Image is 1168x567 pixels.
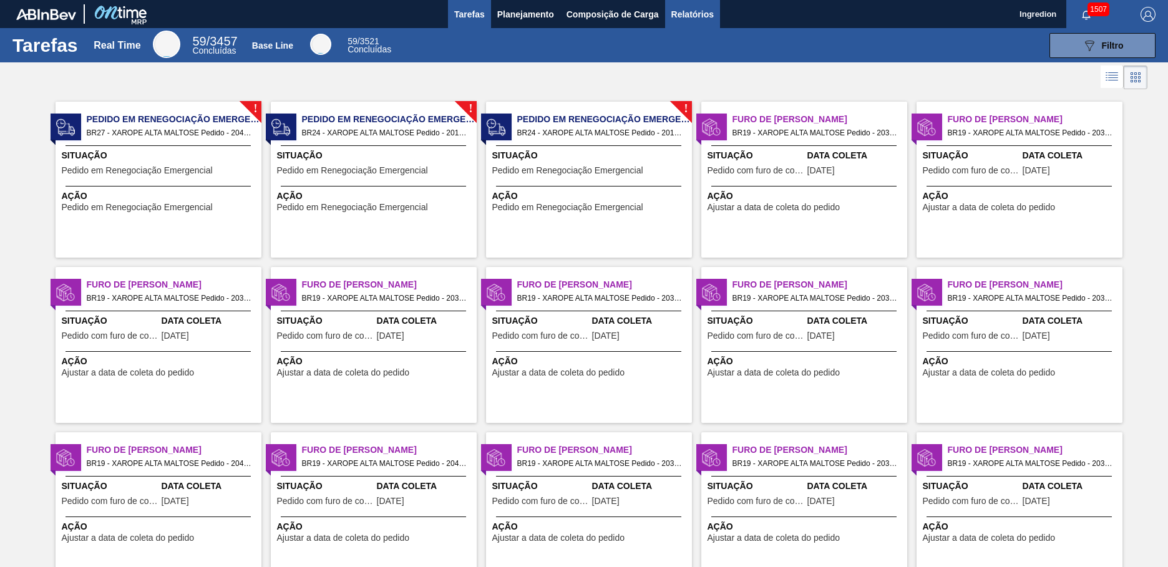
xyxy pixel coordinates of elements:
span: Data Coleta [592,314,689,327]
img: status [487,118,505,137]
span: Situação [492,480,589,493]
span: 27/09/2025 [1023,331,1050,341]
span: Furo de Coleta [948,443,1122,457]
span: Data Coleta [807,149,904,162]
span: Ajustar a data de coleta do pedido [277,533,410,543]
span: Ação [708,190,904,203]
span: Situação [62,480,158,493]
span: Data Coleta [807,314,904,327]
span: Pedido com furo de coleta [923,166,1020,175]
span: Ação [923,190,1119,203]
span: Pedido em Renegociação Emergencial [277,166,428,175]
img: status [487,283,505,302]
span: Ajustar a data de coleta do pedido [492,533,625,543]
div: Base Line [310,34,331,55]
span: 59 [348,36,358,46]
span: Situação [708,149,804,162]
span: Ajustar a data de coleta do pedido [923,533,1056,543]
div: Visão em Lista [1101,65,1124,89]
span: BR19 - XAROPE ALTA MALTOSE Pedido - 2036202 [517,291,682,305]
span: Furo de Coleta [302,443,477,457]
span: Situação [923,314,1020,327]
span: Ação [277,520,474,533]
span: Situação [923,149,1020,162]
span: Pedido com furo de coleta [62,497,158,506]
span: Pedido com furo de coleta [923,331,1020,341]
span: Data Coleta [162,480,258,493]
span: Furo de Coleta [732,278,907,291]
span: Data Coleta [377,480,474,493]
img: status [487,448,505,467]
span: Furo de Coleta [732,113,907,126]
button: Notificações [1066,6,1106,23]
span: Ajustar a data de coleta do pedido [62,533,195,543]
span: 1507 [1088,2,1109,16]
span: Situação [708,480,804,493]
img: status [702,118,721,137]
span: BR19 - XAROPE ALTA MALTOSE Pedido - 2035188 [732,126,897,140]
span: Ajustar a data de coleta do pedido [62,368,195,377]
span: 59 [192,34,206,48]
span: Data Coleta [162,314,258,327]
span: Concluídas [192,46,236,56]
span: ! [684,104,688,114]
button: Filtro [1049,33,1156,58]
span: Pedido em Renegociação Emergencial [277,203,428,212]
span: Pedido em Renegociação Emergencial [517,113,692,126]
span: Pedido em Renegociação Emergencial [302,113,477,126]
span: Furo de Coleta [517,443,692,457]
span: Furo de Coleta [517,278,692,291]
span: 26/09/2025 [1023,497,1050,506]
span: Tarefas [454,7,485,22]
span: Ação [492,190,689,203]
span: Pedido com furo de coleta [492,331,589,341]
span: Ajustar a data de coleta do pedido [923,368,1056,377]
span: Pedido em Renegociação Emergencial [492,166,643,175]
span: BR19 - XAROPE ALTA MALTOSE Pedido - 2036201 [302,291,467,305]
span: Situação [62,149,258,162]
span: Pedido em Renegociação Emergencial [87,113,261,126]
span: 23/09/2025 [807,166,835,175]
div: Base Line [348,37,391,54]
span: Pedido com furo de coleta [923,497,1020,506]
h1: Tarefas [12,38,78,52]
span: 23/09/2025 [1023,166,1050,175]
span: Situação [62,314,158,327]
img: TNhmsLtSVTkK8tSr43FrP2fwEKptu5GPRR3wAAAABJRU5ErkJggg== [16,9,76,20]
span: 26/09/2025 [807,497,835,506]
span: Furo de Coleta [87,443,261,457]
span: Ação [923,355,1119,368]
div: Real Time [94,40,140,51]
span: Filtro [1102,41,1124,51]
span: 23/09/2025 [377,331,404,341]
span: Furo de Coleta [87,278,261,291]
img: status [917,118,936,137]
span: Pedido com furo de coleta [277,497,374,506]
div: Visão em Cards [1124,65,1147,89]
span: Ação [708,355,904,368]
span: 26/09/2025 [592,497,620,506]
span: 23/09/2025 [807,331,835,341]
span: Situação [277,314,374,327]
span: / 3521 [348,36,379,46]
img: status [702,448,721,467]
span: Situação [277,480,374,493]
span: Pedido com furo de coleta [62,331,158,341]
span: Pedido com furo de coleta [277,331,374,341]
img: status [271,283,290,302]
span: ! [469,104,472,114]
img: status [917,283,936,302]
span: BR19 - XAROPE ALTA MALTOSE Pedido - 2036200 [87,291,251,305]
span: Ação [277,355,474,368]
span: 23/09/2025 [592,331,620,341]
img: status [271,448,290,467]
span: BR19 - XAROPE ALTA MALTOSE Pedido - 2036513 [732,457,897,470]
img: status [917,448,936,467]
span: Planejamento [497,7,554,22]
span: Data Coleta [592,480,689,493]
span: Ajustar a data de coleta do pedido [708,203,840,212]
span: Pedido com furo de coleta [708,331,804,341]
span: BR27 - XAROPE ALTA MALTOSE Pedido - 2041114 [87,126,251,140]
span: / 3457 [192,34,237,48]
span: Ajustar a data de coleta do pedido [923,203,1056,212]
